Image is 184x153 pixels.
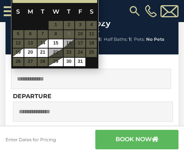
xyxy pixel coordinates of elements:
[75,58,86,66] a: 31
[13,49,24,57] a: 19
[129,36,131,42] strong: 1
[90,8,93,15] span: Saturday
[104,35,132,44] li: |
[28,8,33,15] span: Monday
[49,39,63,48] a: 15
[98,36,100,42] strong: 3
[38,49,48,57] a: 21
[38,39,48,48] a: 14
[7,18,177,28] h2: Calicozy
[78,8,82,15] span: Friday
[41,8,45,15] span: Tuesday
[104,36,128,42] span: Half Baths:
[95,130,178,149] button: book now
[11,125,37,132] label: Guests:
[143,5,159,17] a: [PHONE_NUMBER]
[49,58,63,66] a: 29
[134,36,145,42] span: Pets:
[128,4,141,18] img: search-regular.svg
[24,49,37,57] a: 20
[146,36,164,42] strong: No Pets
[13,93,52,100] label: Departure
[53,8,59,15] span: Wednesday
[6,136,56,143] span: Enter Dates for Pricing
[67,8,71,15] span: Thursday
[64,58,74,66] a: 30
[16,8,20,15] span: Sunday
